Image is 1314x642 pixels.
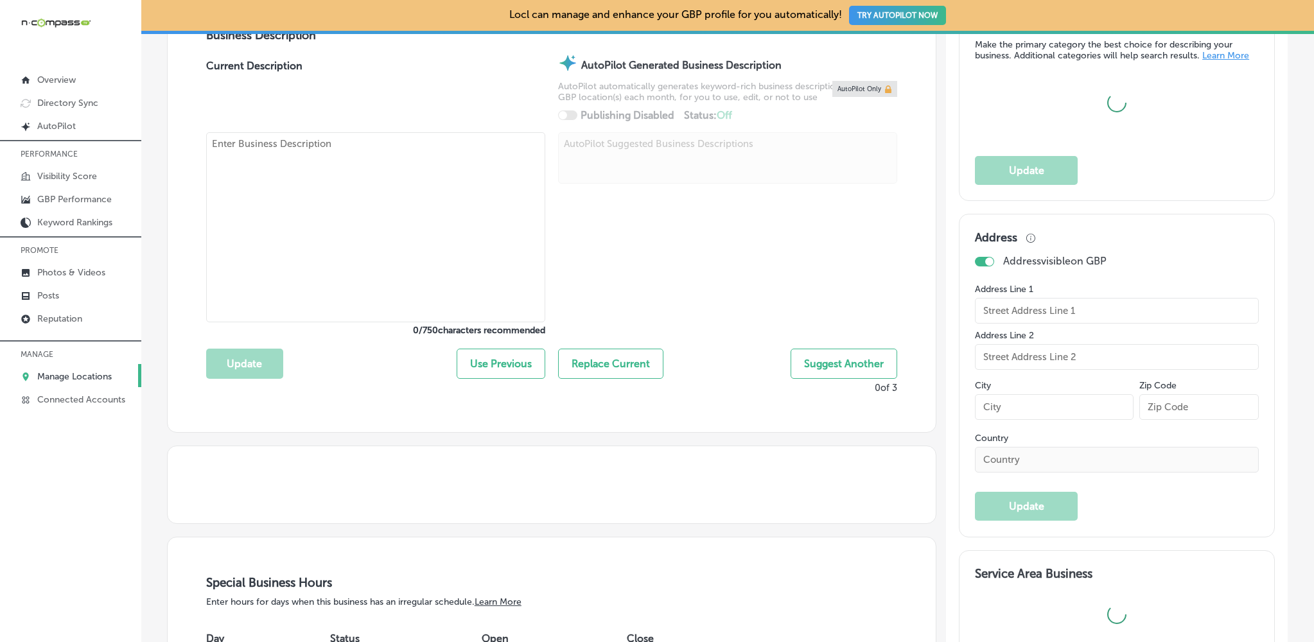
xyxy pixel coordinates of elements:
[975,492,1078,521] button: Update
[1202,50,1249,61] a: Learn More
[206,28,897,42] h3: Business Description
[975,394,1134,420] input: City
[457,349,545,379] button: Use Previous
[975,344,1259,370] input: Street Address Line 2
[37,313,82,324] p: Reputation
[37,74,76,85] p: Overview
[37,290,59,301] p: Posts
[975,230,1017,245] h3: Address
[875,382,897,394] p: 0 of 3
[975,330,1259,341] label: Address Line 2
[37,217,112,228] p: Keyword Rankings
[206,575,897,590] h3: Special Business Hours
[975,39,1259,61] p: Make the primary category the best choice for describing your business. Additional categories wil...
[975,433,1259,444] label: Country
[975,298,1259,324] input: Street Address Line 1
[37,394,125,405] p: Connected Accounts
[975,284,1259,295] label: Address Line 1
[581,59,782,71] strong: AutoPilot Generated Business Description
[1139,394,1259,420] input: Zip Code
[206,349,283,379] button: Update
[558,349,663,379] button: Replace Current
[1003,255,1107,267] p: Address visible on GBP
[37,121,76,132] p: AutoPilot
[37,194,112,205] p: GBP Performance
[37,371,112,382] p: Manage Locations
[558,53,577,73] img: autopilot-icon
[1139,380,1177,391] label: Zip Code
[206,325,545,336] label: 0 / 750 characters recommended
[37,98,98,108] p: Directory Sync
[206,596,897,607] p: Enter hours for days when this business has an irregular schedule.
[37,267,105,278] p: Photos & Videos
[975,566,1259,586] h3: Service Area Business
[21,17,91,29] img: 660ab0bf-5cc7-4cb8-ba1c-48b5ae0f18e60NCTV_CLogo_TV_Black_-500x88.png
[206,60,302,132] label: Current Description
[975,447,1259,473] input: Country
[37,171,97,182] p: Visibility Score
[475,596,521,607] a: Learn More
[975,380,991,391] label: City
[791,349,897,379] button: Suggest Another
[975,156,1078,185] button: Update
[849,6,946,25] button: TRY AUTOPILOT NOW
